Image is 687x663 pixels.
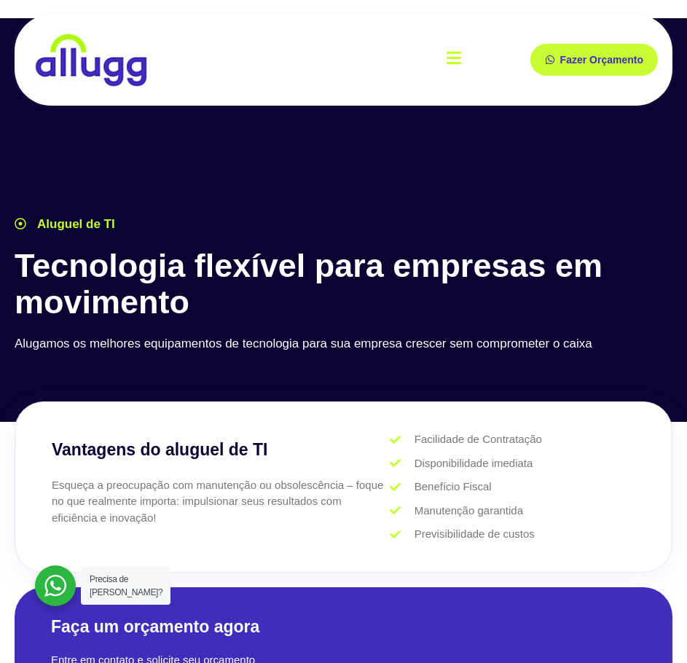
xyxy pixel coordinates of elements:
span: Benefício Fiscal [411,479,492,495]
h1: Tecnologia flexível para empresas em movimento [15,248,672,320]
span: Facilidade de Contratação [411,431,542,448]
h3: Vantagens do aluguel de TI [52,437,390,463]
p: Alugamos os melhores equipamentos de tecnologia para sua empresa crescer sem comprometer o caixa [15,334,672,353]
img: locação de TI é Allugg [33,33,149,87]
span: Manutenção garantida [411,503,523,519]
span: Aluguel de TI [34,215,115,234]
a: Fazer Orçamento [530,44,658,76]
h2: Faça um orçamento agora [51,616,636,638]
span: Fazer Orçamento [560,55,643,65]
span: Disponibilidade imediata [411,455,533,472]
span: Precisa de [PERSON_NAME]? [90,574,162,597]
span: Previsibilidade de custos [411,526,535,543]
button: open-menu [447,40,461,80]
p: Esqueça a preocupação com manutenção ou obsolescência – foque no que realmente importa: impulsion... [52,477,390,527]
